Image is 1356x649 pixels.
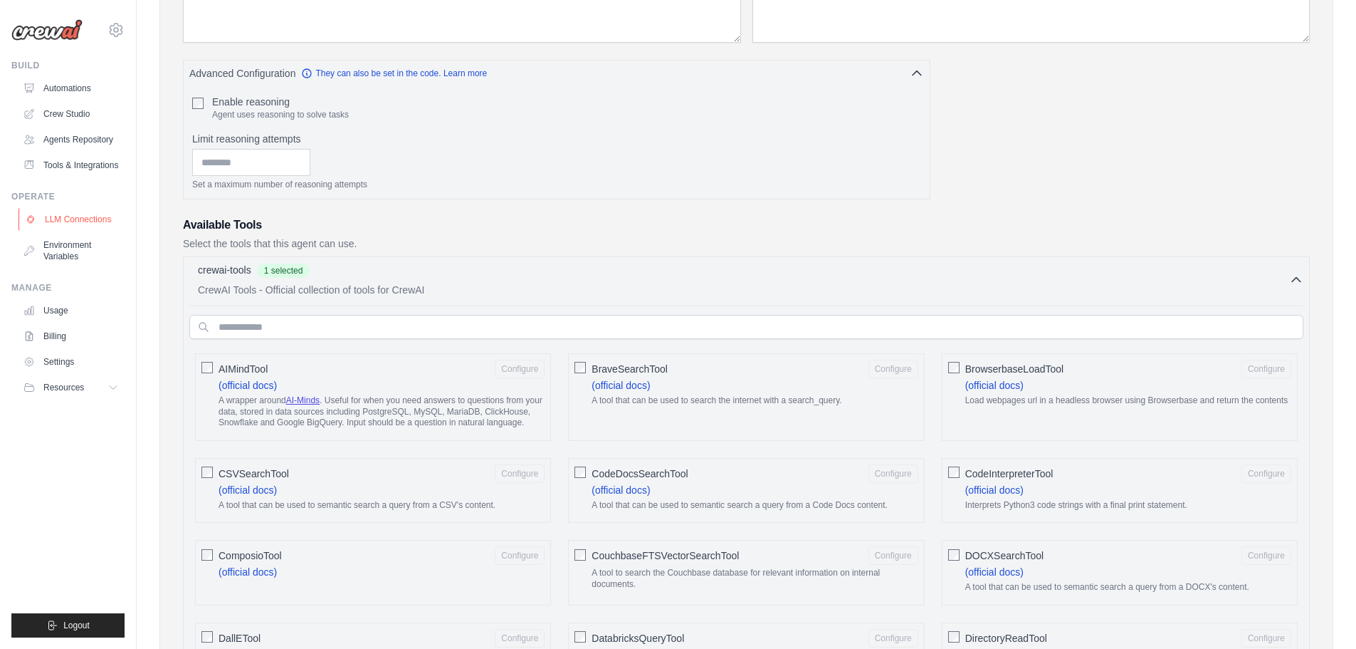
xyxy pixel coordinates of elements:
span: CodeInterpreterTool [965,467,1053,481]
p: crewai-tools [198,263,251,277]
a: Agents Repository [17,128,125,151]
button: Logout [11,613,125,638]
span: Resources [43,382,84,393]
a: They can also be set in the code. Learn more [301,68,487,79]
a: (official docs) [965,484,1024,496]
img: Logo [11,19,83,41]
button: crewai-tools 1 selected CrewAI Tools - Official collection of tools for CrewAI [189,263,1303,297]
h3: Available Tools [183,217,1310,234]
button: BrowserbaseLoadTool (official docs) Load webpages url in a headless browser using Browserbase and... [1241,360,1291,378]
a: Crew Studio [17,103,125,125]
a: (official docs) [219,484,277,496]
div: Operate [11,191,125,202]
button: DOCXSearchTool (official docs) A tool that can be used to semantic search a query from a DOCX's c... [1241,546,1291,565]
div: Manage [11,282,125,294]
button: CouchbaseFTSVectorSearchTool A tool to search the Couchbase database for relevant information on ... [868,546,918,565]
span: ComposioTool [219,549,282,563]
button: AIMindTool (official docs) A wrapper aroundAI-Minds. Useful for when you need answers to question... [495,360,545,378]
a: (official docs) [219,380,277,391]
a: Tools & Integrations [17,154,125,177]
a: Usage [17,299,125,322]
span: 1 selected [257,264,310,278]
span: DOCXSearchTool [965,549,1044,563]
a: Settings [17,351,125,373]
a: (official docs) [219,566,277,578]
p: A tool that can be used to search the internet with a search_query. [592,395,918,407]
p: A wrapper around . Useful for when you need answers to questions from your data, stored in data s... [219,395,545,429]
span: CodeDocsSearchTool [592,467,688,481]
a: Automations [17,77,125,100]
div: Build [11,60,125,71]
a: (official docs) [592,484,650,496]
p: A tool that can be used to semantic search a query from a Code Docs content. [592,500,918,512]
button: Resources [17,376,125,399]
p: CrewAI Tools - Official collection of tools for CrewAI [198,283,1289,297]
span: Logout [63,620,90,631]
a: (official docs) [592,380,650,391]
button: CodeInterpreterTool (official docs) Interprets Python3 code strings with a final print statement. [1241,464,1291,483]
span: BrowserbaseLoadTool [965,362,1064,376]
p: Interprets Python3 code strings with a final print statement. [965,500,1291,512]
p: Load webpages url in a headless browser using Browserbase and return the contents [965,395,1291,407]
button: DallETool (official docs) Generates images using OpenAI's Dall-E model. [495,629,545,648]
a: (official docs) [965,380,1024,391]
span: DirectoryReadTool [965,631,1047,645]
p: A tool to search the Couchbase database for relevant information on internal documents. [592,568,918,590]
button: DatabricksQueryTool Execute SQL queries against Databricks workspace tables and return the result... [868,629,918,648]
button: CodeDocsSearchTool (official docs) A tool that can be used to semantic search a query from a Code... [868,464,918,483]
a: (official docs) [965,566,1024,578]
span: DatabricksQueryTool [592,631,684,645]
button: CSVSearchTool (official docs) A tool that can be used to semantic search a query from a CSV's con... [495,464,545,483]
a: Billing [17,325,125,348]
span: BraveSearchTool [592,362,668,376]
p: Agent uses reasoning to solve tasks [212,109,349,120]
label: Limit reasoning attempts [192,132,921,146]
a: AI-Minds [286,395,320,405]
button: Advanced Configuration They can also be set in the code. Learn more [184,61,930,86]
p: A tool that can be used to semantic search a query from a CSV's content. [219,500,545,512]
span: Advanced Configuration [189,66,295,81]
a: Environment Variables [17,234,125,268]
button: DirectoryReadTool (official docs) A tool that can be used to recursively list a directory's content. [1241,629,1291,648]
span: CSVSearchTool [219,467,289,481]
span: AIMindTool [219,362,268,376]
p: A tool that can be used to semantic search a query from a DOCX's content. [965,582,1291,593]
button: ComposioTool (official docs) [495,546,545,565]
a: LLM Connections [19,208,126,231]
label: Enable reasoning [212,95,349,109]
span: DallETool [219,631,261,645]
p: Select the tools that this agent can use. [183,237,1310,251]
span: CouchbaseFTSVectorSearchTool [592,549,739,563]
button: BraveSearchTool (official docs) A tool that can be used to search the internet with a search_query. [868,360,918,378]
p: Set a maximum number of reasoning attempts [192,179,921,190]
